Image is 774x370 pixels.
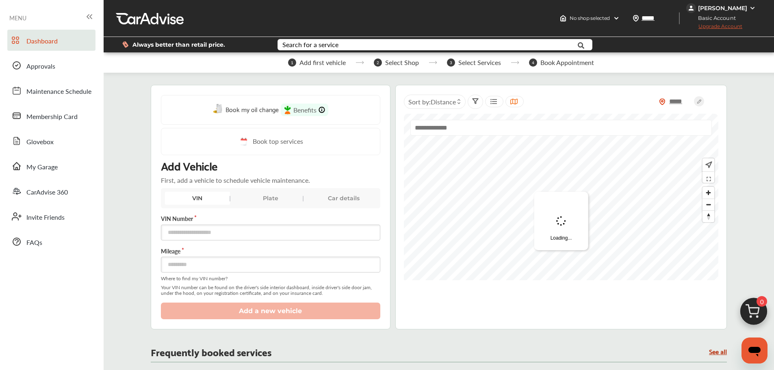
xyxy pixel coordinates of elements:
span: Add first vehicle [299,59,346,66]
a: My Garage [7,156,95,177]
span: Membership Card [26,112,78,122]
img: location_vector_orange.38f05af8.svg [659,98,666,105]
span: Upgrade Account [686,23,742,33]
span: Reset bearing to north [702,211,714,222]
span: 4 [529,58,537,67]
a: Glovebox [7,130,95,151]
iframe: Button to launch messaging window [741,338,767,364]
a: Book top services [161,128,380,155]
img: header-home-logo.8d720a4f.svg [560,15,566,22]
img: dollor_label_vector.a70140d1.svg [122,41,128,48]
span: Distance [431,97,456,106]
span: MENU [9,15,26,21]
div: VIN [165,192,230,205]
span: Book top services [253,136,303,147]
span: Sort by : [408,97,456,106]
a: FAQs [7,231,95,252]
img: location_vector.a44bc228.svg [633,15,639,22]
span: No shop selected [570,15,610,22]
div: Plate [238,192,303,205]
div: Search for a service [282,41,338,48]
button: Reset bearing to north [702,210,714,222]
div: Loading... [534,192,588,250]
img: cart_icon.3d0951e8.svg [734,294,773,333]
span: Basic Account [687,14,742,22]
span: Glovebox [26,137,54,147]
img: cal_icon.0803b883.svg [238,136,249,147]
span: 1 [288,58,296,67]
button: Zoom out [702,199,714,210]
img: recenter.ce011a49.svg [704,160,712,169]
span: My Garage [26,162,58,173]
img: stepper-arrow.e24c07c6.svg [511,61,519,64]
a: Membership Card [7,105,95,126]
a: Dashboard [7,30,95,51]
span: Invite Friends [26,212,65,223]
img: instacart-icon.73bd83c2.svg [284,106,291,115]
canvas: Map [404,114,719,280]
label: Mileage [161,247,380,255]
span: CarAdvise 360 [26,187,68,198]
img: WGsFRI8htEPBVLJbROoPRyZpYNWhNONpIPPETTm6eUC0GeLEiAAAAAElFTkSuQmCC [749,5,756,11]
span: FAQs [26,238,42,248]
p: First, add a vehicle to schedule vehicle maintenance. [161,175,310,185]
img: header-down-arrow.9dd2ce7d.svg [613,15,620,22]
img: header-divider.bc55588e.svg [679,12,680,24]
img: stepper-arrow.e24c07c6.svg [356,61,364,64]
span: 3 [447,58,455,67]
span: Select Services [458,59,501,66]
button: Zoom in [702,187,714,199]
span: 0 [757,296,767,307]
a: Maintenance Schedule [7,80,95,101]
p: Frequently booked services [151,348,271,355]
span: Dashboard [26,36,58,47]
img: oil-change.e5047c97.svg [213,104,223,114]
img: stepper-arrow.e24c07c6.svg [429,61,437,64]
a: CarAdvise 360 [7,181,95,202]
span: Benefits [293,105,317,115]
span: Maintenance Schedule [26,87,91,97]
span: Book Appointment [540,59,594,66]
p: Add Vehicle [161,158,217,172]
img: jVpblrzwTbfkPYzPPzSLxeg0AAAAASUVORK5CYII= [686,3,696,13]
a: See all [709,348,727,355]
span: 2 [374,58,382,67]
span: Your VIN number can be found on the driver's side interior dashboard, inside driver's side door j... [161,285,380,296]
span: Approvals [26,61,55,72]
a: Book my oil change [213,104,279,116]
div: [PERSON_NAME] [698,4,747,12]
span: Book my oil change [225,104,279,115]
a: Invite Friends [7,206,95,227]
a: Approvals [7,55,95,76]
span: Select Shop [385,59,419,66]
img: info-Icon.6181e609.svg [319,106,325,113]
span: Always better than retail price. [132,42,225,48]
label: VIN Number [161,214,380,223]
div: Car details [311,192,376,205]
span: Where to find my VIN number? [161,276,380,281]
